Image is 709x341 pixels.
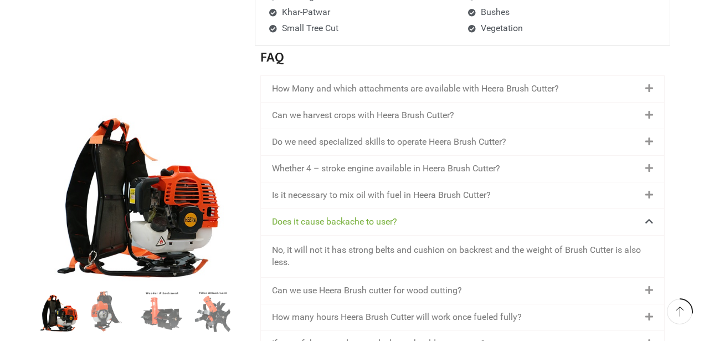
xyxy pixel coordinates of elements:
[260,51,665,64] h2: FAQ
[272,190,491,200] a: Is it necessary to mix oil with fuel in Heera Brush Cutter?
[261,278,664,304] div: Can we use Heera Brush cutter for wood cutting?
[272,285,462,296] a: Can we use Heera Brush cutter for wood cutting?
[261,76,664,102] div: How Many and which attachments are available with Heera Brush Cutter?
[190,288,236,334] a: Tiller Attachmnet
[279,4,330,21] span: Khar-Patwar
[88,288,133,333] li: 2 / 8
[261,235,664,278] div: Does it cause backache to user?
[138,288,184,333] li: 3 / 8
[190,288,236,333] li: 4 / 8
[261,209,664,235] div: Does it cause backache to user?
[261,129,664,155] div: Do we need specialized skills to operate Heera Brush Cutter?
[36,287,82,333] img: Heera Brush Cutter
[36,288,82,333] li: 1 / 8
[39,83,238,283] div: 1 / 8
[88,288,133,334] a: 4
[478,4,510,21] span: Bushes
[261,156,664,182] div: Whether 4 – stroke engine available in Heera Brush Cutter?
[261,103,664,129] div: Can we harvest crops with Heera Brush Cutter?
[478,21,523,37] span: Vegetation
[261,304,664,330] div: How many hours Heera Brush Cutter will work once fueled fully?
[272,110,454,120] a: Can we harvest crops with Heera Brush Cutter?
[272,83,559,94] a: How Many and which attachments are available with Heera Brush Cutter?
[272,216,397,227] a: Does it cause backache to user?
[279,21,338,37] span: Small Tree Cut
[138,288,184,334] a: Weeder Ataachment
[261,182,664,208] div: Is it necessary to mix oil with fuel in Heera Brush Cutter?
[272,163,500,174] a: Whether 4 – stroke engine available in Heera Brush Cutter?
[272,312,522,322] a: How many hours Heera Brush Cutter will work once fueled fully?
[272,136,506,147] a: Do we need specialized skills to operate Heera Brush Cutter?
